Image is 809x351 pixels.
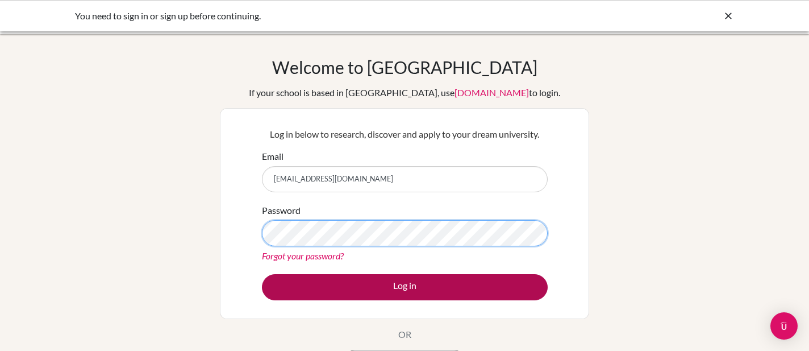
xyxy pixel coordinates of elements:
[272,57,537,77] h1: Welcome to [GEOGRAPHIC_DATA]
[262,250,344,261] a: Forgot your password?
[75,9,564,23] div: You need to sign in or sign up before continuing.
[770,312,798,340] div: Open Intercom Messenger
[454,87,529,98] a: [DOMAIN_NAME]
[262,274,548,300] button: Log in
[262,127,548,141] p: Log in below to research, discover and apply to your dream university.
[262,150,283,163] label: Email
[249,86,560,100] div: If your school is based in [GEOGRAPHIC_DATA], use to login.
[262,204,301,217] label: Password
[398,328,411,341] p: OR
